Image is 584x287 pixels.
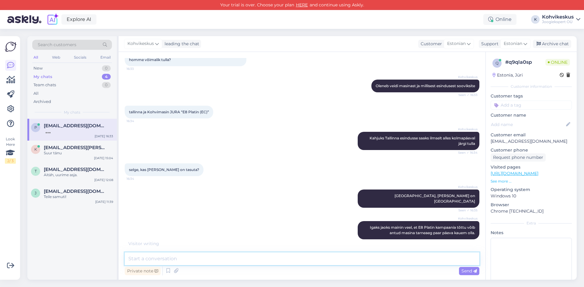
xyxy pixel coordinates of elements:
span: Estonian [447,40,466,47]
span: Estonian [504,40,522,47]
div: Socials [73,53,88,61]
div: Web [51,53,61,61]
span: Kahjuks Tallinna esindusse saaks ilmselt alles kolmapäeval järgi tulla [370,136,476,146]
div: Estonia, Jüri [492,72,523,78]
div: Aitäh, uurime asja. [44,172,113,178]
div: Visitor writing [125,241,479,247]
span: 16:34 [127,176,149,181]
span: Kohvikeskus [455,216,478,221]
div: Support [479,41,499,47]
span: Kohvikeskus [455,75,478,79]
div: Look Here [5,136,16,164]
div: 4 [102,74,111,80]
a: HERE [294,2,310,8]
div: Online [483,14,516,25]
p: Visited pages [491,164,572,170]
p: Customer name [491,112,572,118]
span: tammemaret@gmail.com [44,167,107,172]
span: joseanedegiacomo@gmail.com [44,189,107,194]
div: New [33,65,43,71]
span: k [34,147,37,152]
span: 16:33 [127,67,149,71]
div: Email [99,53,112,61]
div: 2 / 3 [5,158,16,164]
p: Customer email [491,132,572,138]
div: Customer information [491,84,572,89]
div: All [32,53,39,61]
span: tallinna ja Kohvimasin JURA “E8 Platin (EC)” [129,110,209,114]
div: [DATE] 15:04 [94,156,113,160]
span: Online [545,59,570,66]
a: [URL][DOMAIN_NAME] [491,171,538,176]
p: Operating system [491,186,572,193]
div: All [33,91,39,97]
div: Private note [125,267,161,275]
a: KohvikeskusJoogiekspert OÜ [542,15,580,24]
div: Extra [491,220,572,226]
div: Request phone number [491,153,546,162]
p: Browser [491,202,572,208]
span: t [35,169,37,173]
div: Kohvikeskus [542,15,574,19]
div: [DATE] 16:33 [95,134,113,138]
span: q [495,61,499,65]
img: Askly Logo [5,41,16,53]
div: Teile samuti! [44,194,113,200]
span: Search customers [38,42,76,48]
span: My chats [64,110,80,115]
div: 0 [102,82,111,88]
span: p [34,125,37,130]
div: # q9qla0sp [505,59,545,66]
div: Team chats [33,82,56,88]
div: Joogiekspert OÜ [542,19,574,24]
span: Igaks jaoks mainin veel, et E8 Platin kampaania tõttu võib antud masina tarneaeg paar päeva kauem... [370,225,476,235]
div: Archived [33,99,51,105]
p: Chrome [TECHNICAL_ID] [491,208,572,214]
p: See more ... [491,179,572,184]
div: 0 [102,65,111,71]
span: selge, kas [PERSON_NAME] on tasuta? [129,167,199,172]
span: Seen ✓ 16:33 [455,93,478,97]
span: Oleneb veidi masinast ja millisest esindusest sooviksite [376,84,475,88]
p: Notes [491,230,572,236]
div: Suur tänu [44,150,113,156]
div: K [531,15,540,24]
span: j [35,191,36,195]
span: kalev.lillo@gmail.com [44,145,107,150]
span: Kohvikeskus [127,40,154,47]
p: [EMAIL_ADDRESS][DOMAIN_NAME] [491,138,572,145]
p: Windows 10 [491,193,572,199]
span: Kohvikeskus [455,185,478,189]
input: Add a tag [491,101,572,110]
span: Kohvikeskus [455,127,478,132]
div: Customer [418,41,442,47]
span: [GEOGRAPHIC_DATA], [PERSON_NAME] on [GEOGRAPHIC_DATA] [395,193,476,203]
span: 16:34 [127,119,149,123]
img: explore-ai [46,13,59,26]
p: Customer tags [491,93,572,99]
span: Send [461,268,477,274]
div: [DATE] 11:39 [95,200,113,204]
span: Seen ✓ 16:34 [455,150,478,155]
p: Customer phone [491,147,572,153]
div: leading the chat [162,41,199,47]
div: Archive chat [533,40,571,48]
a: Explore AI [61,14,96,25]
span: partsmaiki@gmail.com [44,123,107,128]
span: Seen ✓ 16:35 [455,208,478,213]
input: Add name [491,121,565,128]
div: [DATE] 12:08 [94,178,113,182]
span: Seen ✓ 16:36 [455,240,478,244]
div: My chats [33,74,52,80]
